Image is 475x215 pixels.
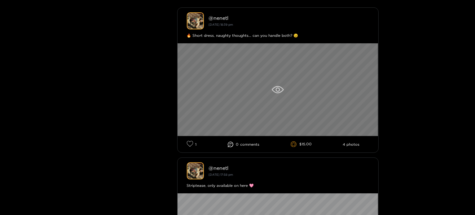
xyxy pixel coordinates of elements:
[343,142,359,147] li: 4 photos
[187,141,197,148] li: 1
[209,165,369,171] div: @ nenetl
[187,12,204,29] img: nenetl
[209,173,233,176] small: [DATE] 17:58 pm
[187,162,204,179] img: nenetl
[187,32,369,39] div: 🔥 Short dress, naughty thoughts… can you handle both? 😉
[209,23,233,26] small: [DATE] 18:39 pm
[187,183,369,189] div: Striptease, only available on here 🩷
[291,141,312,148] li: $15.00
[228,142,259,147] li: 0
[240,142,259,147] span: comment s
[209,15,369,21] div: @ nenetl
